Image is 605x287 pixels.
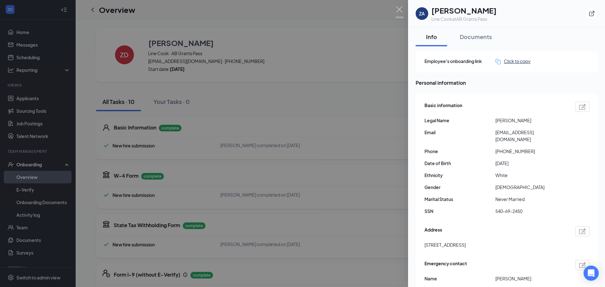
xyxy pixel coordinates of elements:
[424,117,495,124] span: Legal Name
[424,260,467,270] span: Emergency contact
[495,275,566,282] span: [PERSON_NAME]
[495,160,566,167] span: [DATE]
[424,184,495,191] span: Gender
[424,196,495,203] span: Marital Status
[424,129,495,136] span: Email
[495,59,501,64] img: click-to-copy.71757273a98fde459dfc.svg
[424,102,462,112] span: Basic information
[495,117,566,124] span: [PERSON_NAME]
[424,148,495,155] span: Phone
[424,172,495,179] span: Ethnicity
[424,241,466,248] span: [STREET_ADDRESS]
[589,10,595,17] svg: ExternalLink
[495,184,566,191] span: [DEMOGRAPHIC_DATA]
[424,208,495,215] span: SSN
[422,33,441,41] div: Info
[416,79,597,87] span: Personal information
[424,160,495,167] span: Date of Birth
[419,10,425,17] div: ZA
[495,58,531,65] button: Click to copy
[424,226,442,236] span: Address
[495,208,566,215] span: 540-69-2450
[424,58,495,65] span: Employee's onboarding link
[584,266,599,281] div: Open Intercom Messenger
[424,275,495,282] span: Name
[495,129,566,143] span: [EMAIL_ADDRESS][DOMAIN_NAME]
[495,196,566,203] span: Never Married
[431,16,497,22] div: Line Cook at AB Grants Pass
[495,148,566,155] span: [PHONE_NUMBER]
[495,172,566,179] span: White
[460,33,492,41] div: Documents
[431,5,497,16] h1: [PERSON_NAME]
[586,8,597,19] button: ExternalLink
